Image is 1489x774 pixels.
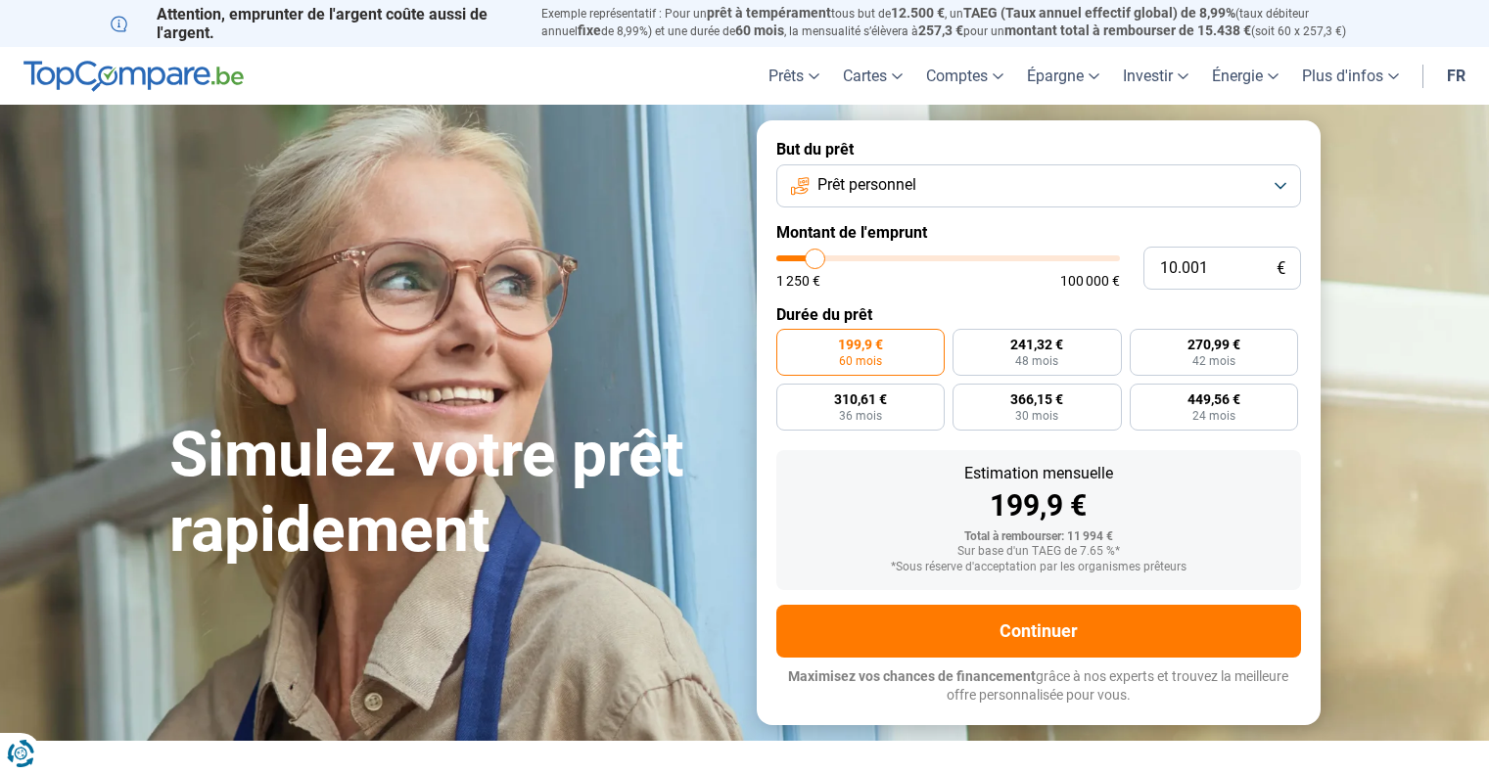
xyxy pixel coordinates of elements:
[891,5,945,21] span: 12.500 €
[838,338,883,351] span: 199,9 €
[1060,274,1120,288] span: 100 000 €
[1277,260,1285,277] span: €
[707,5,831,21] span: prêt à tempérament
[541,5,1379,40] p: Exemple représentatif : Pour un tous but de , un (taux débiteur annuel de 8,99%) et une durée de ...
[1010,338,1063,351] span: 241,32 €
[839,355,882,367] span: 60 mois
[776,223,1301,242] label: Montant de l'emprunt
[792,466,1285,481] div: Estimation mensuelle
[169,418,733,569] h1: Simulez votre prêt rapidement
[1192,410,1235,422] span: 24 mois
[1111,47,1200,105] a: Investir
[792,545,1285,559] div: Sur base d'un TAEG de 7.65 %*
[831,47,914,105] a: Cartes
[1187,338,1240,351] span: 270,99 €
[578,23,601,38] span: fixe
[792,561,1285,574] div: *Sous réserve d'acceptation par les organismes prêteurs
[1015,355,1058,367] span: 48 mois
[963,5,1235,21] span: TAEG (Taux annuel effectif global) de 8,99%
[792,530,1285,544] div: Total à rembourser: 11 994 €
[776,667,1301,706] p: grâce à nos experts et trouvez la meilleure offre personnalisée pour vous.
[776,605,1301,658] button: Continuer
[914,47,1015,105] a: Comptes
[1435,47,1477,105] a: fr
[839,410,882,422] span: 36 mois
[1290,47,1411,105] a: Plus d'infos
[735,23,784,38] span: 60 mois
[918,23,963,38] span: 257,3 €
[817,174,916,196] span: Prêt personnel
[1015,410,1058,422] span: 30 mois
[1200,47,1290,105] a: Énergie
[788,668,1036,684] span: Maximisez vos chances de financement
[792,491,1285,521] div: 199,9 €
[776,305,1301,324] label: Durée du prêt
[1004,23,1251,38] span: montant total à rembourser de 15.438 €
[776,274,820,288] span: 1 250 €
[111,5,518,42] p: Attention, emprunter de l'argent coûte aussi de l'argent.
[776,164,1301,207] button: Prêt personnel
[757,47,831,105] a: Prêts
[23,61,244,92] img: TopCompare
[776,140,1301,159] label: But du prêt
[1187,392,1240,406] span: 449,56 €
[834,392,887,406] span: 310,61 €
[1010,392,1063,406] span: 366,15 €
[1015,47,1111,105] a: Épargne
[1192,355,1235,367] span: 42 mois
